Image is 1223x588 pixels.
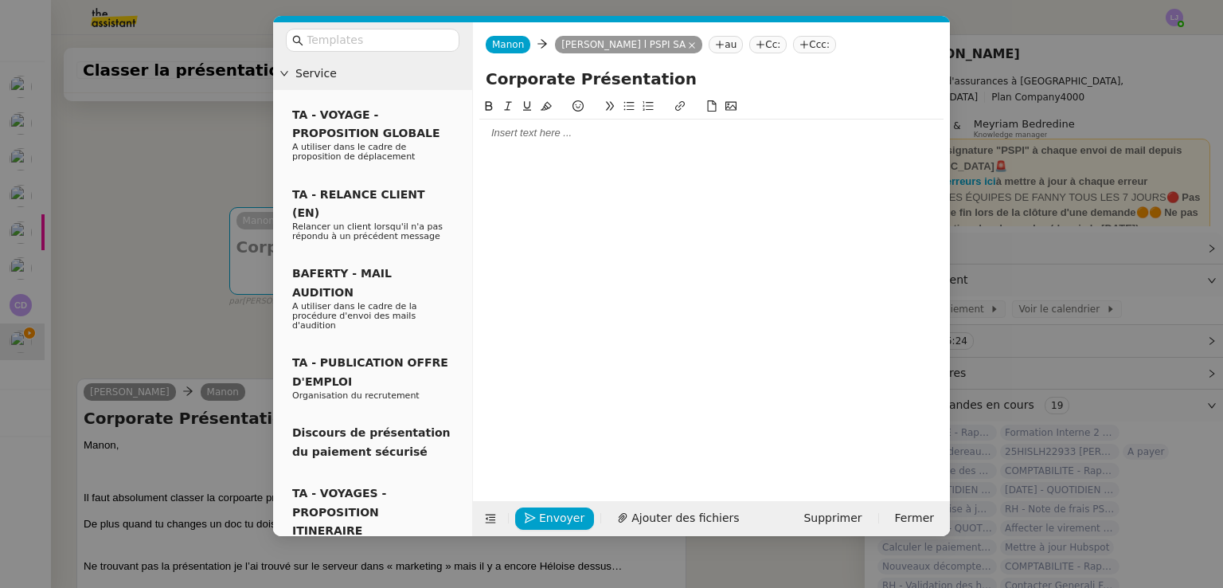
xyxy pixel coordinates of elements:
span: Envoyer [539,509,584,527]
button: Ajouter des fichiers [608,508,748,530]
span: TA - VOYAGE - PROPOSITION GLOBALE [292,108,440,139]
span: BAFERTY - MAIL AUDITION [292,267,392,298]
nz-tag: au [709,36,743,53]
span: TA - RELANCE CLIENT (EN) [292,188,425,219]
span: TA - PUBLICATION OFFRE D'EMPLOI [292,356,448,387]
button: Envoyer [515,508,594,530]
span: Ajouter des fichiers [631,509,739,527]
button: Supprimer [794,508,871,530]
span: A utiliser dans le cadre de proposition de déplacement [292,142,415,162]
span: TA - VOYAGES - PROPOSITION ITINERAIRE [292,487,386,537]
span: Discours de présentation du paiement sécurisé [292,426,451,457]
nz-tag: Ccc: [793,36,836,53]
input: Subject [486,67,937,91]
span: Supprimer [803,509,862,527]
span: Service [295,65,466,83]
span: Relancer un client lorsqu'il n'a pas répondu à un précédent message [292,221,443,241]
span: A utiliser dans le cadre de la procédure d'envoi des mails d'audition [292,301,417,331]
nz-tag: [PERSON_NAME] l PSPI SA [555,36,702,53]
div: Service [273,58,472,89]
input: Templates [307,31,450,49]
button: Fermer [885,508,944,530]
nz-tag: Cc: [749,36,787,53]
span: Organisation du recrutement [292,390,420,401]
span: Fermer [895,509,934,527]
span: Manon [492,39,524,50]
